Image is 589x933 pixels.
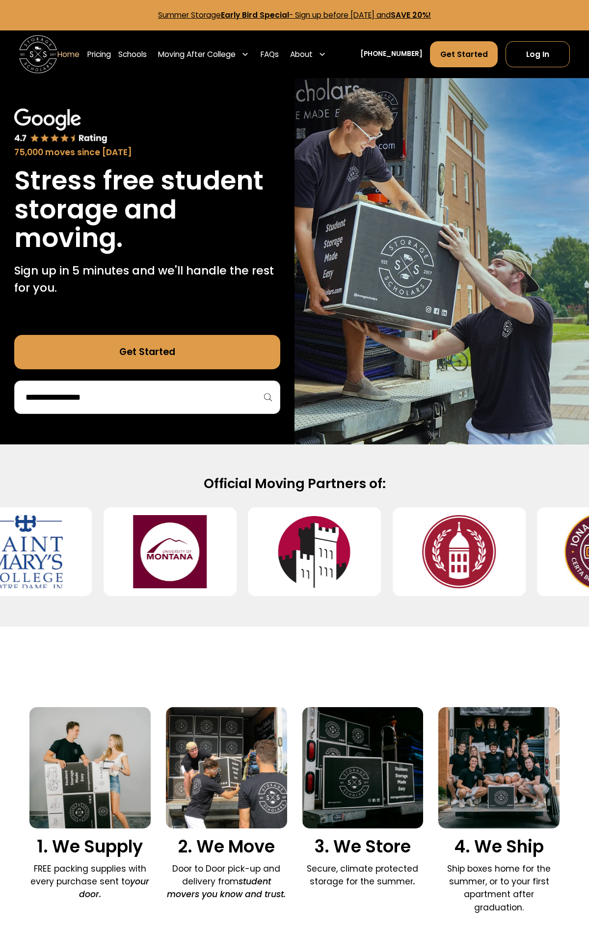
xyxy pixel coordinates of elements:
a: Summer StorageEarly Bird Special- Sign up before [DATE] andSAVE 20%! [158,10,431,20]
h3: 3. We Store [302,836,424,857]
img: Manhattanville University [263,515,366,589]
h3: 1. We Supply [29,836,151,857]
a: Log In [506,41,570,67]
img: Storage Scholars makes moving and storage easy. [294,78,589,444]
h3: 4. We Ship [438,836,560,857]
img: Storage Scholars main logo [19,35,57,74]
p: Ship boxes home for the summer, or to your first apartment after graduation. [438,862,560,914]
h3: 2. We Move [166,836,287,857]
h2: Official Moving Partners of: [29,475,560,492]
div: About [286,41,330,67]
h1: Stress free student storage and moving. [14,166,281,253]
a: [PHONE_NUMBER] [360,49,423,59]
div: About [290,49,313,60]
p: Secure, climate protected storage for the summer [302,862,424,888]
p: FREE packing supplies with every purchase sent to [29,862,151,901]
a: FAQs [261,41,279,67]
p: Door to Door pick-up and delivery from [166,862,287,901]
em: student movers you know and trust. [167,876,286,900]
p: Sign up in 5 minutes and we'll handle the rest for you. [14,262,281,297]
img: We store your boxes. [302,707,424,828]
img: Google 4.7 star rating [14,109,107,144]
a: Pricing [87,41,111,67]
a: Get Started [430,41,498,67]
div: Moving After College [158,49,236,60]
img: We ship your belongings. [438,707,560,828]
a: Get Started [14,335,281,369]
strong: SAVE 20%! [391,10,431,20]
div: Moving After College [155,41,253,67]
img: Door to door pick and delivery. [166,707,287,828]
a: Schools [118,41,147,67]
strong: Early Bird Special [221,10,289,20]
img: University of Montana [119,515,221,589]
div: 75,000 moves since [DATE] [14,146,281,159]
em: your door. [79,876,150,900]
a: Home [57,41,80,67]
img: Southern Virginia University [408,515,510,589]
img: We supply packing materials. [29,707,151,828]
em: . [413,876,415,887]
